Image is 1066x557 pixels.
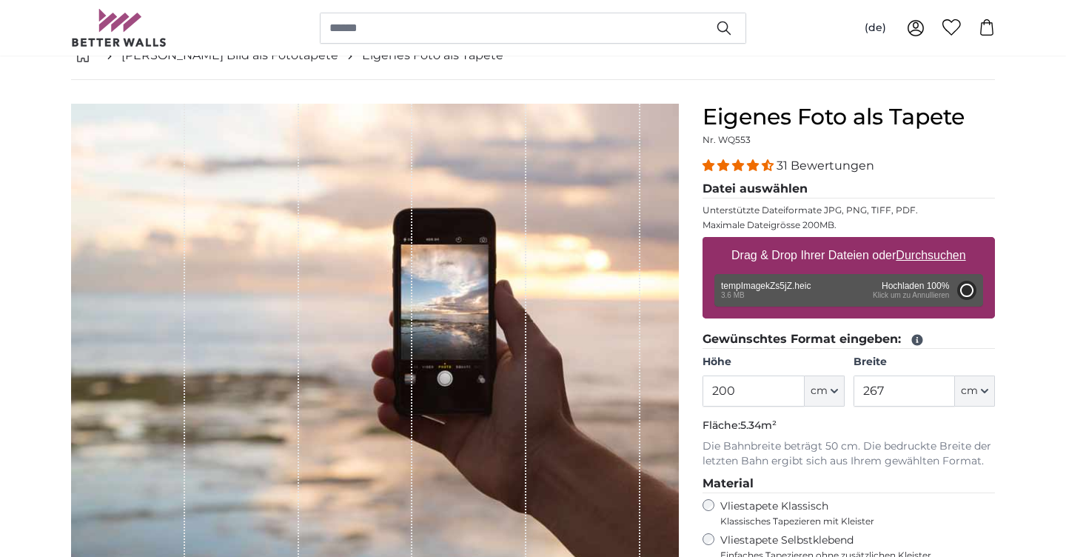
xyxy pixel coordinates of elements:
a: Eigenes Foto als Tapete [362,47,503,64]
label: Breite [854,355,995,370]
p: Fläche: [703,418,995,433]
button: (de) [853,15,898,41]
u: Durchsuchen [896,249,966,261]
span: Nr. WQ553 [703,134,751,145]
span: Klassisches Tapezieren mit Kleister [720,516,982,527]
legend: Material [703,475,995,493]
span: cm [811,384,828,398]
label: Vliestapete Klassisch [720,499,982,527]
h1: Eigenes Foto als Tapete [703,104,995,130]
a: [PERSON_NAME] Bild als Fototapete [121,47,338,64]
p: Unterstützte Dateiformate JPG, PNG, TIFF, PDF. [703,204,995,216]
span: 5.34m² [740,418,777,432]
button: cm [805,376,845,407]
img: Betterwalls [71,9,167,47]
nav: breadcrumbs [71,32,995,80]
label: Drag & Drop Ihrer Dateien oder [725,241,972,270]
p: Die Bahnbreite beträgt 50 cm. Die bedruckte Breite der letzten Bahn ergibt sich aus Ihrem gewählt... [703,439,995,469]
span: cm [961,384,978,398]
button: cm [955,376,995,407]
legend: Datei auswählen [703,180,995,199]
span: 31 Bewertungen [777,159,874,173]
legend: Gewünschtes Format eingeben: [703,330,995,349]
label: Höhe [703,355,844,370]
span: 4.32 stars [703,159,777,173]
p: Maximale Dateigrösse 200MB. [703,219,995,231]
